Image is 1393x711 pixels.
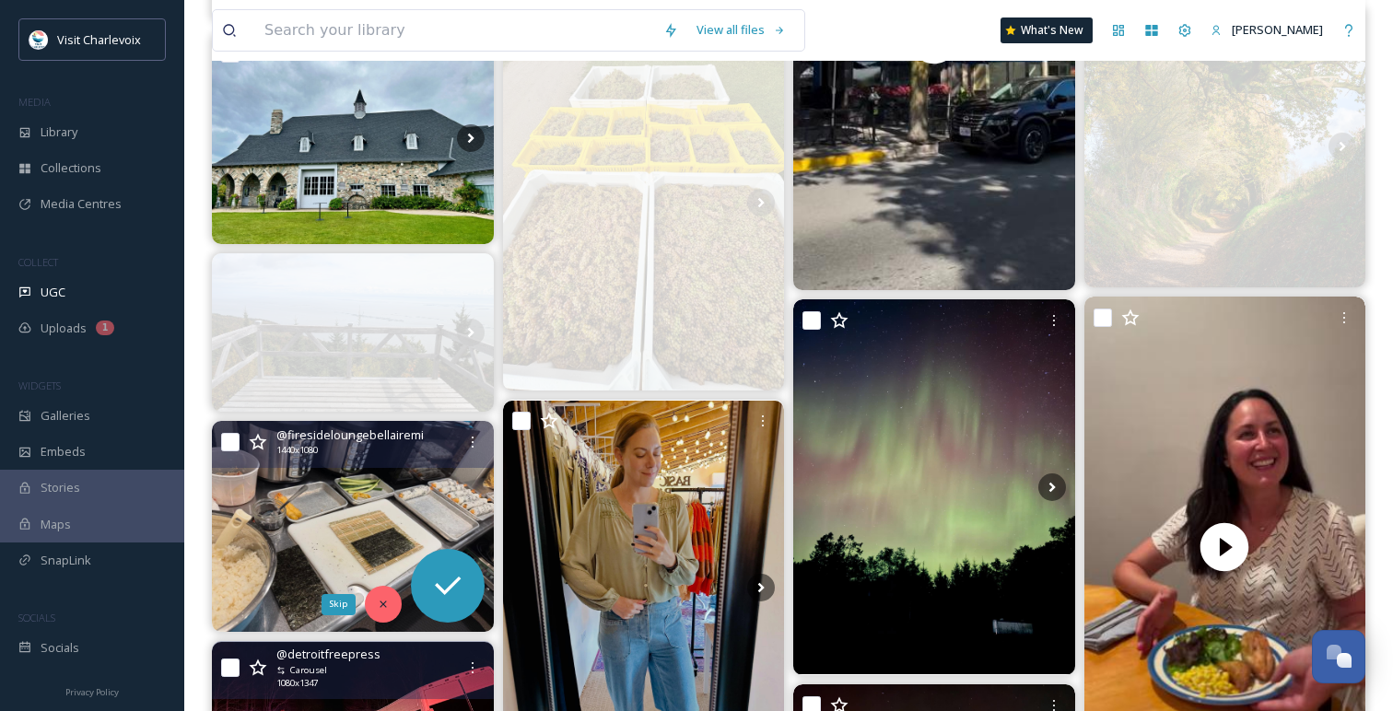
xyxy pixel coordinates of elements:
span: Galleries [41,407,90,425]
span: Socials [41,639,79,657]
span: SOCIALS [18,611,55,624]
img: Take a walk through the enchanting Halnaker Tunnel of Trees and up to the iconic Halnaker Windmil... [1084,6,1366,287]
span: Stories [41,479,80,496]
img: Sentier des caps - Boucle Cap Rouge [212,253,494,412]
span: 1080 x 1347 [276,677,318,690]
img: Visit-Charlevoix_Logo.jpg [29,30,48,49]
img: Itasca is IN! After such an odd growing season we finally brought in the first of our fruit yeste... [503,16,785,390]
input: Search your library [255,10,654,51]
span: Uploads [41,320,87,337]
span: Visit Charlevoix [57,31,141,48]
span: Media Centres [41,195,122,213]
div: Skip [322,594,356,614]
button: Open Chat [1312,630,1365,683]
div: 1 [96,321,114,335]
a: [PERSON_NAME] [1201,12,1332,48]
span: Privacy Policy [65,686,119,698]
span: @ firesideloungebellairemi [276,426,424,444]
span: SnapLink [41,552,91,569]
a: What's New [1001,17,1093,43]
img: The Northern Lights last night seen from Charlevoix, MI. These were the brightest, most intense o... [793,299,1075,674]
span: WIDGETS [18,379,61,392]
span: @ detroitfreepress [276,646,380,663]
span: Maps [41,516,71,533]
span: Collections [41,159,101,177]
span: COLLECT [18,255,58,269]
span: 1440 x 1080 [276,444,318,457]
img: Sneak peak behind the scenes of sushi night! Come on down and grab a roll or two. #firesidelounge... [212,421,494,632]
span: [PERSON_NAME] [1232,21,1323,38]
a: View all files [687,12,795,48]
span: Library [41,123,77,141]
a: Privacy Policy [65,680,119,702]
span: UGC [41,284,65,301]
span: Embeds [41,443,86,460]
img: Did you know there’s a real castle in Charlevoix? castlefarms.weddings was built in 1918 and toda... [212,32,494,243]
span: Carousel [290,664,327,677]
span: MEDIA [18,95,51,109]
